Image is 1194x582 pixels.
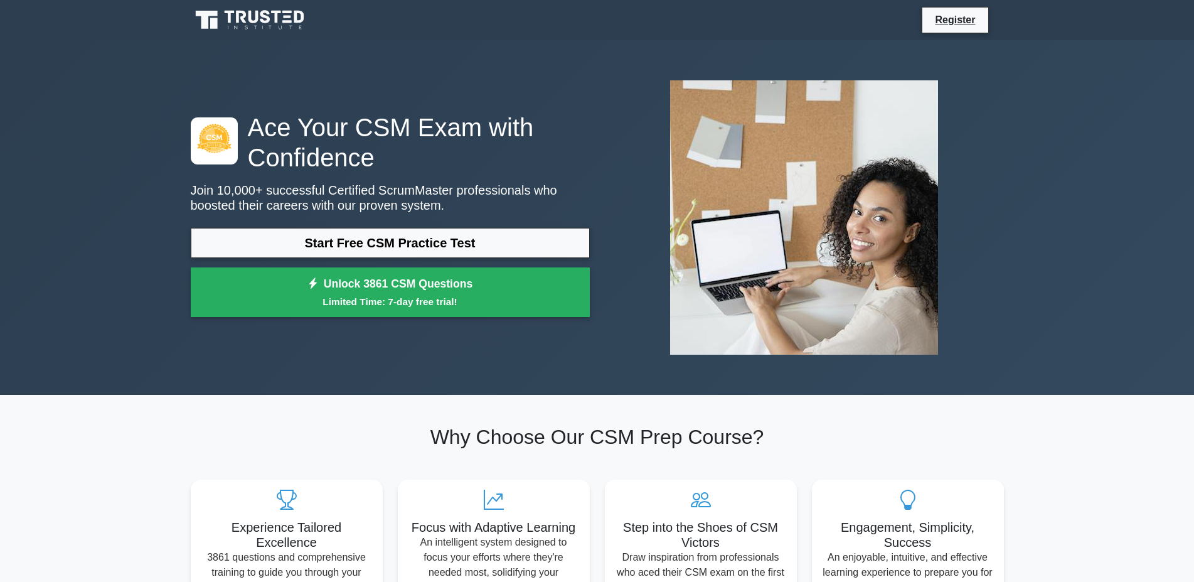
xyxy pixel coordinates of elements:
[191,228,590,258] a: Start Free CSM Practice Test
[191,425,1004,449] h2: Why Choose Our CSM Prep Course?
[927,12,983,28] a: Register
[191,112,590,173] h1: Ace Your CSM Exam with Confidence
[201,520,373,550] h5: Experience Tailored Excellence
[191,267,590,318] a: Unlock 3861 CSM QuestionsLimited Time: 7-day free trial!
[408,520,580,535] h5: Focus with Adaptive Learning
[191,183,590,213] p: Join 10,000+ successful Certified ScrumMaster professionals who boosted their careers with our pr...
[615,520,787,550] h5: Step into the Shoes of CSM Victors
[822,520,994,550] h5: Engagement, Simplicity, Success
[206,294,574,309] small: Limited Time: 7-day free trial!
